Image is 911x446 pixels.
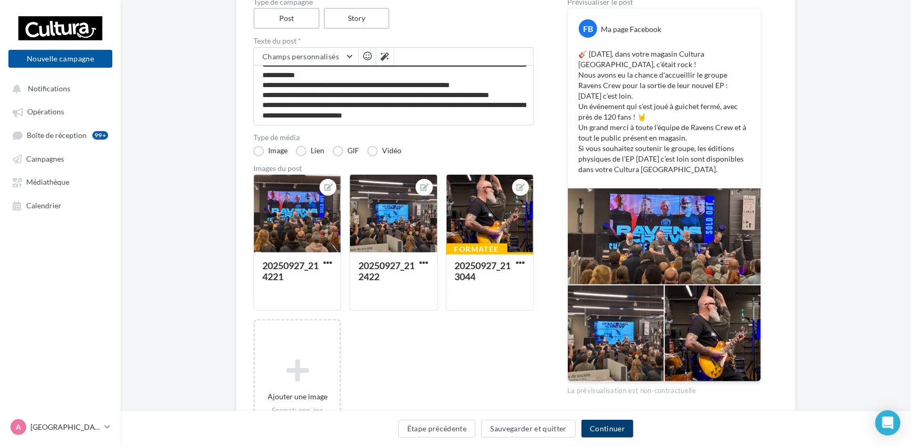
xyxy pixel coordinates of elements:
[446,243,507,255] div: Formatée
[16,422,21,432] span: A
[875,410,901,436] div: Open Intercom Messenger
[296,146,324,156] label: Lien
[6,79,110,98] button: Notifications
[92,131,108,140] div: 99+
[398,420,476,438] button: Étape précédente
[6,172,114,191] a: Médiathèque
[26,154,64,163] span: Campagnes
[6,196,114,215] a: Calendrier
[481,420,576,438] button: Sauvegarder et quitter
[6,125,114,145] a: Boîte de réception99+
[581,420,633,438] button: Continuer
[567,382,761,396] div: La prévisualisation est non-contractuelle
[27,108,64,116] span: Opérations
[578,49,750,175] p: 🎸 [DATE], dans votre magasin Cultura [GEOGRAPHIC_DATA], c'était rock ! Nous avons eu la chance d'...
[8,417,112,437] a: A [GEOGRAPHIC_DATA]
[27,131,87,140] span: Boîte de réception
[579,19,597,38] div: FB
[26,178,69,187] span: Médiathèque
[30,422,100,432] p: [GEOGRAPHIC_DATA]
[254,48,358,66] button: Champs personnalisés
[253,134,534,141] label: Type de média
[253,165,534,172] div: Images du post
[26,201,61,210] span: Calendrier
[253,146,288,156] label: Image
[253,8,320,29] label: Post
[28,84,70,93] span: Notifications
[6,149,114,168] a: Campagnes
[333,146,359,156] label: GIF
[455,260,511,282] div: 20250927_213044
[8,50,112,68] button: Nouvelle campagne
[6,102,114,121] a: Opérations
[367,146,401,156] label: Vidéo
[253,37,534,45] label: Texte du post *
[324,8,390,29] label: Story
[262,52,339,61] span: Champs personnalisés
[262,260,319,282] div: 20250927_214221
[601,24,661,35] div: Ma page Facebook
[358,260,415,282] div: 20250927_212422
